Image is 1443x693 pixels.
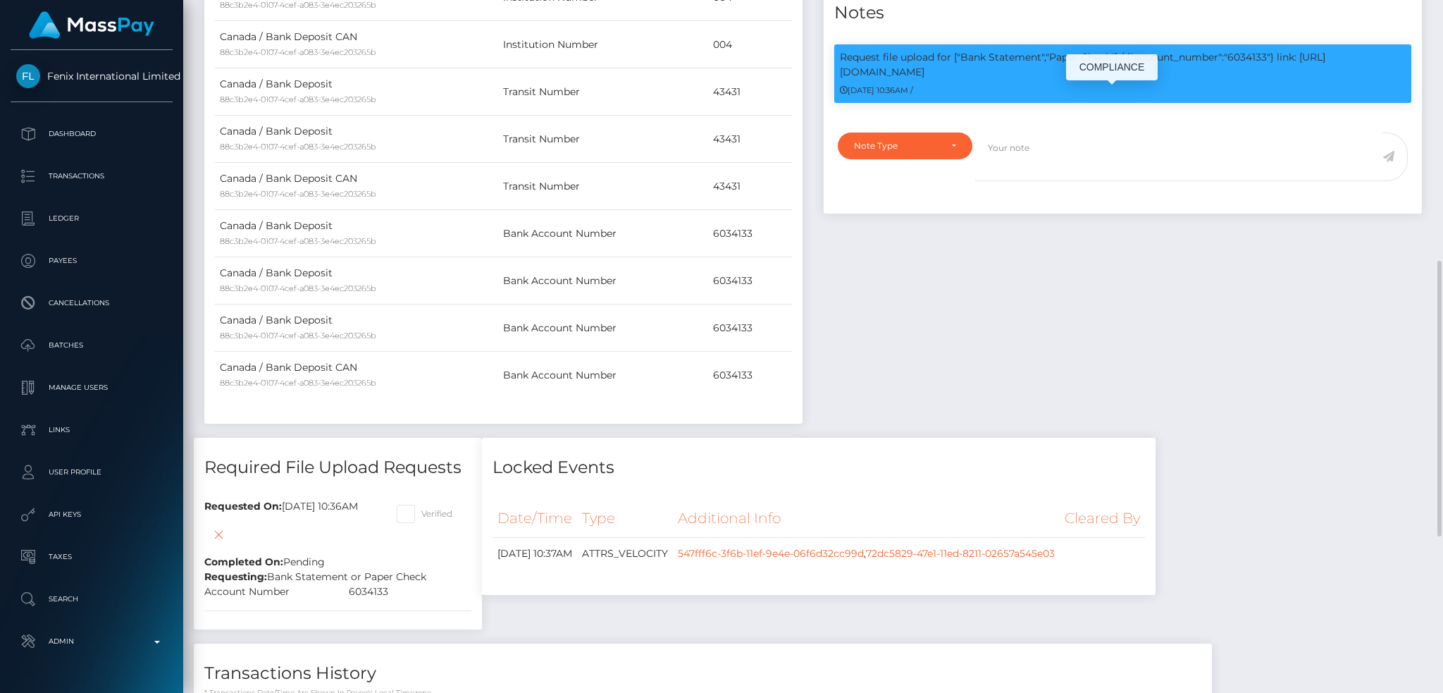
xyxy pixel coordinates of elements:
[840,85,913,95] small: [DATE] 10:36AM /
[11,412,173,448] a: Links
[708,210,792,257] td: 6034133
[220,47,376,57] small: 88c3b2e4-0107-4cef-a083-3e4ec203265b
[204,570,267,583] b: Requesting:
[498,116,708,163] td: Transit Number
[215,163,498,210] td: Canada / Bank Deposit CAN
[16,208,167,229] p: Ledger
[338,584,483,599] div: 6034133
[215,21,498,68] td: Canada / Bank Deposit CAN
[215,257,498,305] td: Canada / Bank Deposit
[16,64,40,88] img: Fenix International Limited
[16,250,167,271] p: Payees
[204,455,471,480] h4: Required File Upload Requests
[220,94,376,104] small: 88c3b2e4-0107-4cef-a083-3e4ec203265b
[11,539,173,575] a: Taxes
[708,21,792,68] td: 004
[498,21,708,68] td: Institution Number
[204,661,1201,686] h4: Transactions History
[16,377,167,398] p: Manage Users
[498,68,708,116] td: Transit Number
[16,293,167,314] p: Cancellations
[215,116,498,163] td: Canada / Bank Deposit
[840,50,1406,80] p: Request file upload for ["Bank Statement","Paper Check"] / {"account_number":"6034133"} link: [UR...
[673,499,1060,538] th: Additional Info
[708,163,792,210] td: 43431
[708,68,792,116] td: 43431
[16,166,167,187] p: Transactions
[194,570,482,584] div: Bank Statement or Paper Check
[215,210,498,257] td: Canada / Bank Deposit
[220,331,376,341] small: 88c3b2e4-0107-4cef-a083-3e4ec203265b
[493,538,577,570] td: [DATE] 10:37AM
[493,499,577,538] th: Date/Time
[16,631,167,652] p: Admin
[215,305,498,352] td: Canada / Bank Deposit
[16,419,167,441] p: Links
[11,624,173,659] a: Admin
[1060,499,1145,538] th: Cleared By
[11,70,173,82] span: Fenix International Limited
[866,547,1055,560] a: 72dc5829-47e1-11ed-8211-02657a545e03
[204,556,283,568] b: Completed On:
[708,305,792,352] td: 6034133
[708,116,792,163] td: 43431
[11,286,173,321] a: Cancellations
[11,497,173,532] a: API Keys
[834,1,1411,25] h4: Notes
[498,210,708,257] td: Bank Account Number
[11,370,173,405] a: Manage Users
[16,123,167,145] p: Dashboard
[11,159,173,194] a: Transactions
[16,546,167,568] p: Taxes
[397,505,452,523] label: Verified
[204,500,282,513] b: Requested On:
[577,499,673,538] th: Type
[498,352,708,399] td: Bank Account Number
[1066,54,1158,80] div: COMPLIANCE
[220,236,376,246] small: 88c3b2e4-0107-4cef-a083-3e4ec203265b
[16,462,167,483] p: User Profile
[215,352,498,399] td: Canada / Bank Deposit CAN
[708,257,792,305] td: 6034133
[708,352,792,399] td: 6034133
[220,378,376,388] small: 88c3b2e4-0107-4cef-a083-3e4ec203265b
[854,140,940,152] div: Note Type
[498,163,708,210] td: Transit Number
[11,201,173,236] a: Ledger
[11,455,173,490] a: User Profile
[838,133,972,159] button: Note Type
[498,305,708,352] td: Bank Account Number
[194,584,338,599] div: Account Number
[11,243,173,278] a: Payees
[220,283,376,293] small: 88c3b2e4-0107-4cef-a083-3e4ec203265b
[678,547,864,560] a: 547fff6c-3f6b-11ef-9e4e-06f6d32cc99d
[16,504,167,525] p: API Keys
[673,538,1060,570] td: ,
[493,455,1145,480] h4: Locked Events
[11,328,173,363] a: Batches
[11,582,173,617] a: Search
[577,538,673,570] td: ATTRS_VELOCITY
[29,11,154,39] img: MassPay Logo
[220,189,376,199] small: 88c3b2e4-0107-4cef-a083-3e4ec203265b
[16,335,167,356] p: Batches
[194,499,386,570] div: [DATE] 10:36AM Pending
[220,142,376,152] small: 88c3b2e4-0107-4cef-a083-3e4ec203265b
[16,589,167,610] p: Search
[498,257,708,305] td: Bank Account Number
[11,116,173,152] a: Dashboard
[215,68,498,116] td: Canada / Bank Deposit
